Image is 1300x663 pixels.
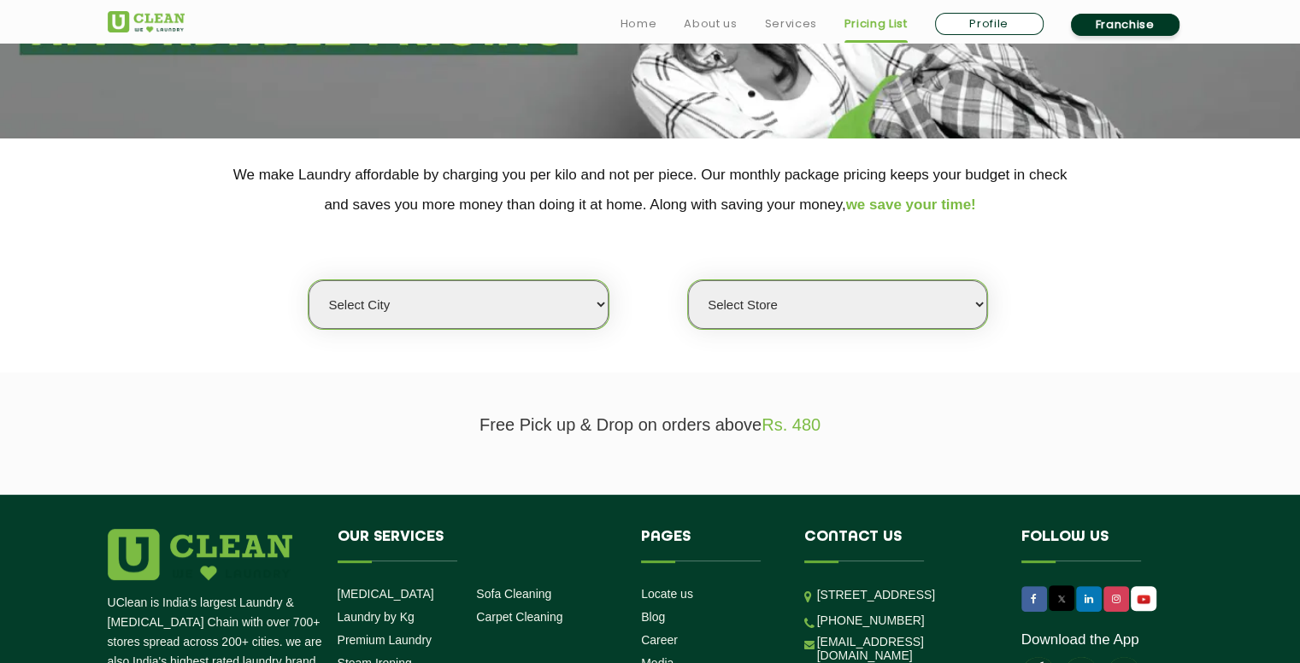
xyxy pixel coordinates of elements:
a: Franchise [1071,14,1179,36]
a: [PHONE_NUMBER] [817,613,925,627]
span: Rs. 480 [762,415,821,434]
a: Laundry by Kg [338,610,415,624]
a: Sofa Cleaning [476,587,551,601]
h4: Follow us [1021,529,1172,561]
h4: Pages [641,529,779,561]
a: Blog [641,610,665,624]
img: UClean Laundry and Dry Cleaning [1132,590,1155,608]
a: Pricing List [844,14,908,34]
a: About us [684,14,737,34]
p: We make Laundry affordable by charging you per kilo and not per piece. Our monthly package pricin... [108,160,1193,220]
h4: Contact us [804,529,996,561]
a: Premium Laundry [338,633,432,647]
a: Career [641,633,678,647]
img: UClean Laundry and Dry Cleaning [108,11,185,32]
a: Download the App [1021,631,1139,648]
a: [MEDICAL_DATA] [338,587,434,601]
img: logo.png [108,529,292,580]
p: Free Pick up & Drop on orders above [108,415,1193,435]
h4: Our Services [338,529,616,561]
a: Carpet Cleaning [476,610,562,624]
a: Profile [935,13,1044,35]
a: Home [621,14,657,34]
span: we save your time! [846,197,976,213]
a: [EMAIL_ADDRESS][DOMAIN_NAME] [817,635,996,662]
a: Services [764,14,816,34]
p: [STREET_ADDRESS] [817,585,996,605]
a: Locate us [641,587,693,601]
